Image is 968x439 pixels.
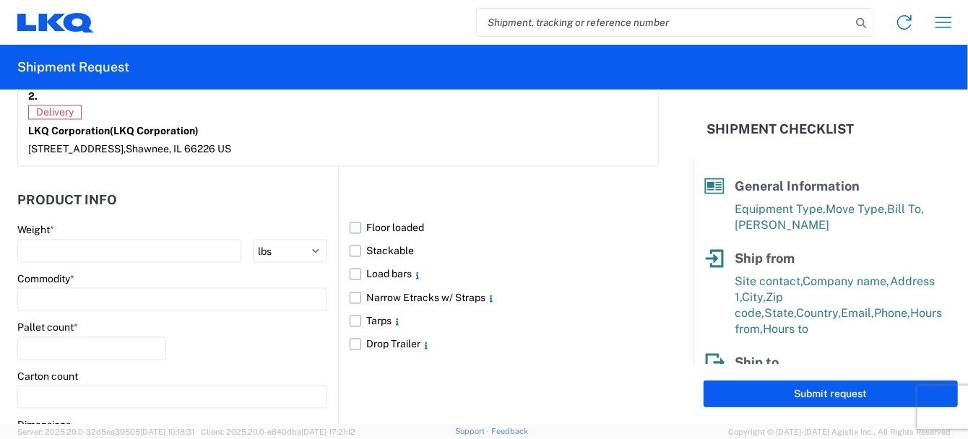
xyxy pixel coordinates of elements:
[17,194,117,208] h2: Product Info
[201,427,355,436] span: Client: 2025.20.0-e640dba
[17,419,71,432] label: Dimensions
[735,251,795,266] span: Ship from
[735,218,829,232] span: [PERSON_NAME]
[350,310,659,333] label: Tarps
[455,427,491,435] a: Support
[735,178,860,194] span: General Information
[887,202,924,216] span: Bill To,
[841,306,874,320] span: Email,
[28,144,126,155] span: [STREET_ADDRESS],
[735,355,779,370] span: Ship to
[110,126,199,137] span: (LKQ Corporation)
[477,9,851,36] input: Shipment, tracking or reference number
[763,322,808,336] span: Hours to
[17,273,74,286] label: Commodity
[728,425,951,438] span: Copyright © [DATE]-[DATE] Agistix Inc., All Rights Reserved
[742,290,766,304] span: City,
[28,105,82,120] span: Delivery
[796,306,841,320] span: Country,
[704,381,958,407] button: Submit request
[735,274,803,288] span: Site contact,
[350,217,659,240] label: Floor loaded
[803,274,890,288] span: Company name,
[126,144,231,155] span: Shawnee, IL 66226 US
[28,126,199,137] strong: LKQ Corporation
[140,427,194,436] span: [DATE] 10:18:31
[826,202,887,216] span: Move Type,
[764,306,796,320] span: State,
[350,287,659,310] label: Narrow Etracks w/ Straps
[28,87,38,105] strong: 2.
[874,306,910,320] span: Phone,
[17,370,78,383] label: Carton count
[350,240,659,263] label: Stackable
[350,333,659,356] label: Drop Trailer
[17,321,78,334] label: Pallet count
[706,121,854,138] h2: Shipment Checklist
[17,58,129,76] h2: Shipment Request
[17,427,194,436] span: Server: 2025.20.0-32d5ea39505
[17,224,54,237] label: Weight
[301,427,355,436] span: [DATE] 17:21:12
[491,427,528,435] a: Feedback
[735,202,826,216] span: Equipment Type,
[350,263,659,286] label: Load bars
